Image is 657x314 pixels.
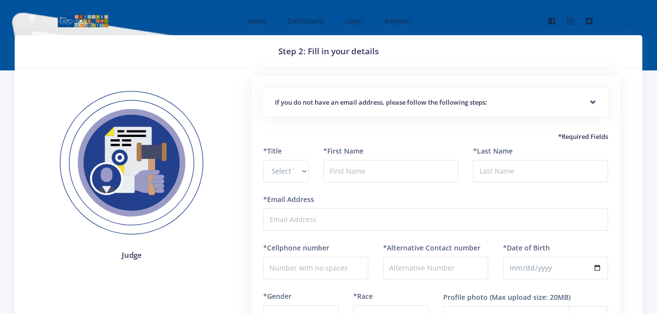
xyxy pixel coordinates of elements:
h4: Judge [45,249,218,261]
label: *Last Name [473,146,513,156]
span: Home [247,16,266,25]
label: (Max upload size: 20MB) [490,292,570,302]
input: Alternative Number [383,257,488,279]
h5: If you do not have an email address, please follow the following steps: [275,98,596,108]
span: Dashboard [288,16,324,25]
a: Login [336,8,371,34]
label: *Cellphone number [263,243,329,253]
label: *Title [263,146,282,156]
label: *First Name [323,146,363,156]
span: Login [345,16,363,25]
h3: Step 2: Fill in your details [26,45,631,58]
input: Last Name [473,160,608,182]
img: logo01.png [57,14,109,28]
label: *Date of Birth [503,243,550,253]
h5: *Required Fields [263,132,608,142]
span: Register [385,16,411,25]
label: *Race [353,291,373,301]
label: Profile photo [443,292,488,302]
input: Number with no spaces [263,257,368,279]
a: Home [237,8,274,34]
input: Email Address [263,208,608,231]
label: *Gender [263,291,292,301]
input: First Name [323,160,458,182]
img: Judges [45,76,218,249]
label: *Alternative Contact number [383,243,480,253]
a: Register [375,8,419,34]
label: *Email Address [263,194,314,204]
a: Dashboard [278,8,332,34]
